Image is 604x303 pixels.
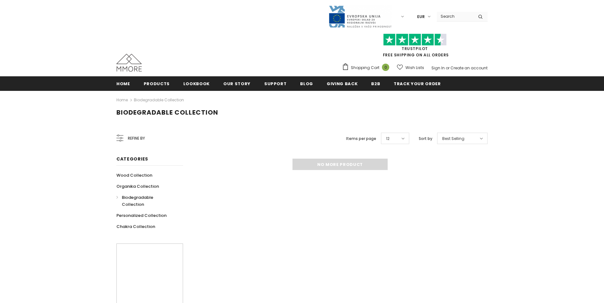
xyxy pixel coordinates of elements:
span: Blog [300,81,313,87]
span: Best Selling [442,136,464,142]
span: Chakra Collection [116,224,155,230]
span: Products [144,81,170,87]
a: Products [144,76,170,91]
a: Create an account [450,65,488,71]
a: support [264,76,287,91]
label: Sort by [419,136,432,142]
label: Items per page [346,136,376,142]
span: Biodegradable Collection [116,108,218,117]
span: Wish Lists [405,65,424,71]
span: or [446,65,450,71]
span: FREE SHIPPING ON ALL ORDERS [342,36,488,58]
a: Blog [300,76,313,91]
a: Home [116,96,128,104]
a: Wish Lists [397,62,424,73]
span: Wood Collection [116,172,152,178]
span: Biodegradable Collection [122,194,153,207]
a: Shopping Cart 0 [342,63,392,73]
a: Our Story [223,76,251,91]
a: Chakra Collection [116,221,155,232]
a: Biodegradable Collection [134,97,184,103]
a: Home [116,76,130,91]
img: Trust Pilot Stars [383,34,447,46]
span: Categories [116,156,148,162]
a: Lookbook [183,76,210,91]
input: Search Site [437,12,473,21]
span: EUR [417,14,425,20]
span: Shopping Cart [351,65,379,71]
img: Javni Razpis [328,5,392,28]
a: Wood Collection [116,170,152,181]
span: support [264,81,287,87]
span: 12 [386,136,390,142]
a: Track your order [394,76,441,91]
span: Refine by [128,135,145,142]
span: Track your order [394,81,441,87]
a: Javni Razpis [328,14,392,19]
span: B2B [371,81,380,87]
span: Home [116,81,130,87]
span: Our Story [223,81,251,87]
a: Giving back [327,76,358,91]
img: MMORE Cases [116,54,142,72]
a: B2B [371,76,380,91]
a: Sign In [431,65,445,71]
span: 0 [382,64,389,71]
a: Biodegradable Collection [116,192,176,210]
span: Giving back [327,81,358,87]
span: Lookbook [183,81,210,87]
span: Personalized Collection [116,212,167,218]
span: Organika Collection [116,183,159,189]
a: Organika Collection [116,181,159,192]
a: Personalized Collection [116,210,167,221]
a: Trustpilot [402,46,428,51]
